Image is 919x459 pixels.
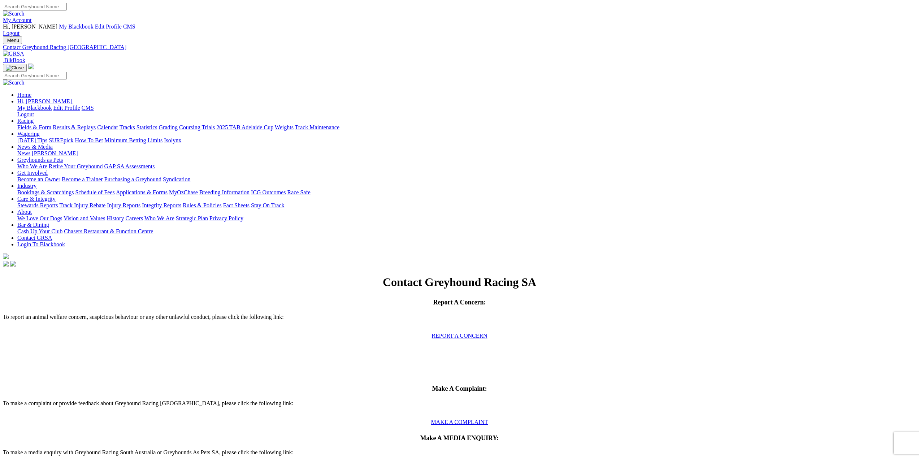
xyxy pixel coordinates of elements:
[431,419,488,425] a: MAKE A COMPLAINT
[6,65,24,71] img: Close
[3,261,9,267] img: facebook.svg
[7,38,19,43] span: Menu
[17,235,52,241] a: Contact GRSA
[201,124,215,130] a: Trials
[163,176,190,182] a: Syndication
[17,124,51,130] a: Fields & Form
[28,64,34,69] img: logo-grsa-white.png
[17,196,56,202] a: Care & Integrity
[49,137,73,143] a: SUREpick
[64,215,105,221] a: Vision and Values
[97,124,118,130] a: Calendar
[142,202,181,208] a: Integrity Reports
[17,92,31,98] a: Home
[17,131,40,137] a: Wagering
[223,202,250,208] a: Fact Sheets
[49,163,103,169] a: Retire Your Greyhound
[17,202,916,209] div: Care & Integrity
[3,72,67,79] input: Search
[17,189,916,196] div: Industry
[107,215,124,221] a: History
[17,228,916,235] div: Bar & Dining
[3,30,19,36] a: Logout
[123,23,135,30] a: CMS
[17,157,63,163] a: Greyhounds as Pets
[295,124,339,130] a: Track Maintenance
[176,215,208,221] a: Strategic Plan
[209,215,243,221] a: Privacy Policy
[3,36,22,44] button: Toggle navigation
[3,79,25,86] img: Search
[17,98,72,104] span: Hi, [PERSON_NAME]
[107,202,140,208] a: Injury Reports
[432,385,487,392] span: Make A Complaint:
[183,202,222,208] a: Rules & Policies
[62,176,103,182] a: Become a Trainer
[17,163,916,170] div: Greyhounds as Pets
[59,23,94,30] a: My Blackbook
[17,150,916,157] div: News & Media
[17,150,30,156] a: News
[420,434,499,442] span: Make A MEDIA ENQUIRY:
[17,111,34,117] a: Logout
[169,189,198,195] a: MyOzChase
[216,124,273,130] a: 2025 TAB Adelaide Cup
[136,124,157,130] a: Statistics
[433,299,486,306] span: Report A Concern:
[4,57,25,63] span: BlkBook
[17,215,62,221] a: We Love Our Dogs
[17,176,60,182] a: Become an Owner
[17,124,916,131] div: Racing
[32,150,78,156] a: [PERSON_NAME]
[75,189,114,195] a: Schedule of Fees
[95,23,122,30] a: Edit Profile
[10,261,16,267] img: twitter.svg
[17,189,74,195] a: Bookings & Scratchings
[3,400,916,413] p: To make a complaint or provide feedback about Greyhound Racing [GEOGRAPHIC_DATA], please click th...
[104,137,162,143] a: Minimum Betting Limits
[3,276,916,289] h1: Contact Greyhound Racing SA
[125,215,143,221] a: Careers
[164,137,181,143] a: Isolynx
[64,228,153,234] a: Chasers Restaurant & Function Centre
[17,183,36,189] a: Industry
[251,189,286,195] a: ICG Outcomes
[17,144,53,150] a: News & Media
[17,170,48,176] a: Get Involved
[116,189,168,195] a: Applications & Forms
[17,163,47,169] a: Who We Are
[75,137,103,143] a: How To Bet
[17,209,32,215] a: About
[17,137,47,143] a: [DATE] Tips
[3,51,24,57] img: GRSA
[17,118,34,124] a: Racing
[275,124,294,130] a: Weights
[251,202,284,208] a: Stay On Track
[3,23,57,30] span: Hi, [PERSON_NAME]
[120,124,135,130] a: Tracks
[3,23,916,36] div: My Account
[17,215,916,222] div: About
[17,176,916,183] div: Get Involved
[432,333,487,339] a: REPORT A CONCERN
[53,124,96,130] a: Results & Replays
[3,254,9,259] img: logo-grsa-white.png
[159,124,178,130] a: Grading
[3,314,916,327] p: To report an animal welfare concern, suspicious behaviour or any other unlawful conduct, please c...
[287,189,310,195] a: Race Safe
[17,228,62,234] a: Cash Up Your Club
[3,64,27,72] button: Toggle navigation
[17,137,916,144] div: Wagering
[3,44,916,51] a: Contact Greyhound Racing [GEOGRAPHIC_DATA]
[179,124,200,130] a: Coursing
[3,10,25,17] img: Search
[144,215,174,221] a: Who We Are
[104,176,161,182] a: Purchasing a Greyhound
[17,105,916,118] div: Hi, [PERSON_NAME]
[59,202,105,208] a: Track Injury Rebate
[17,202,58,208] a: Stewards Reports
[199,189,250,195] a: Breeding Information
[17,98,73,104] a: Hi, [PERSON_NAME]
[3,57,25,63] a: BlkBook
[82,105,94,111] a: CMS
